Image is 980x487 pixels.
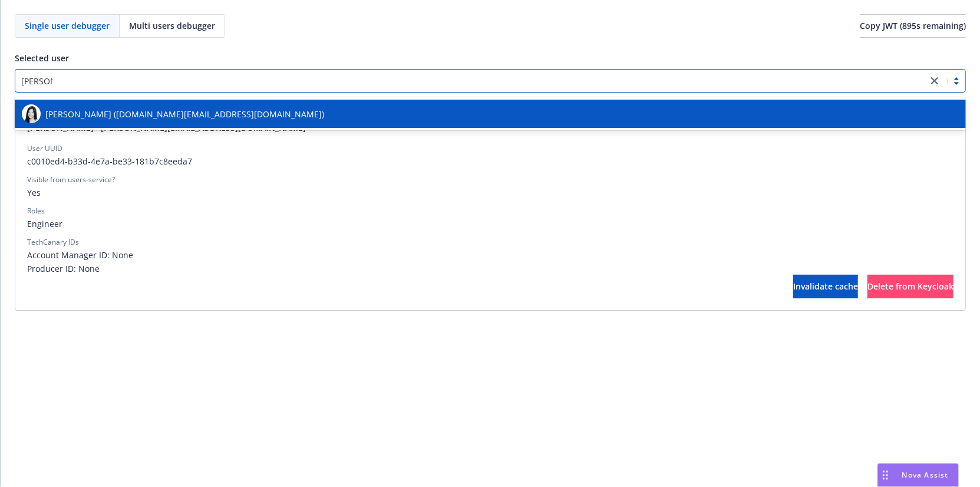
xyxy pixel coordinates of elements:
[15,52,69,64] span: Selected user
[27,175,115,185] div: Visible from users-service?
[878,464,893,486] div: Drag to move
[793,281,858,292] span: Invalidate cache
[860,14,966,38] button: Copy JWT (895s remaining)
[27,249,953,261] span: Account Manager ID: None
[25,19,110,32] span: Single user debugger
[27,155,953,167] span: c0010ed4-b33d-4e7a-be33-181b7c8eeda7
[27,206,45,216] div: Roles
[129,19,215,32] span: Multi users debugger
[877,463,959,487] button: Nova Assist
[867,281,953,292] span: Delete from Keycloak
[27,237,79,248] div: TechCanary IDs
[45,108,324,120] span: [PERSON_NAME] ([DOMAIN_NAME][EMAIL_ADDRESS][DOMAIN_NAME])
[867,275,953,298] button: Delete from Keycloak
[928,74,942,88] a: close
[27,143,62,154] div: User UUID
[902,470,949,480] span: Nova Assist
[27,218,953,230] span: Engineer
[22,104,41,123] img: photo
[27,262,953,275] span: Producer ID: None
[860,20,966,31] span: Copy JWT ( 895 s remaining)
[27,186,953,199] span: Yes
[793,275,858,298] button: Invalidate cache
